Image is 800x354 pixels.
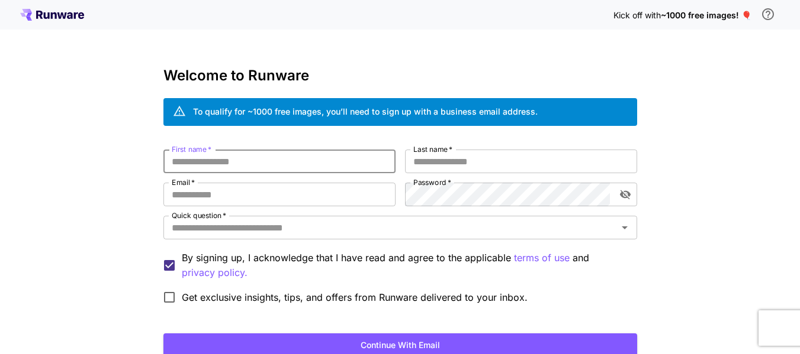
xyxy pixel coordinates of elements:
p: privacy policy. [182,265,248,280]
p: By signing up, I acknowledge that I have read and agree to the applicable and [182,251,628,280]
button: toggle password visibility [615,184,636,205]
span: Get exclusive insights, tips, and offers from Runware delivered to your inbox. [182,290,528,304]
label: Last name [413,144,452,154]
label: Quick question [172,210,226,220]
span: Kick off with [613,10,661,20]
button: In order to qualify for free credit, you need to sign up with a business email address and click ... [756,2,780,26]
label: First name [172,144,211,154]
span: ~1000 free images! 🎈 [661,10,751,20]
label: Email [172,177,195,187]
button: By signing up, I acknowledge that I have read and agree to the applicable terms of use and [182,265,248,280]
label: Password [413,177,451,187]
p: terms of use [514,251,570,265]
button: Open [616,219,633,236]
button: By signing up, I acknowledge that I have read and agree to the applicable and privacy policy. [514,251,570,265]
div: To qualify for ~1000 free images, you’ll need to sign up with a business email address. [193,105,538,118]
h3: Welcome to Runware [163,67,637,84]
